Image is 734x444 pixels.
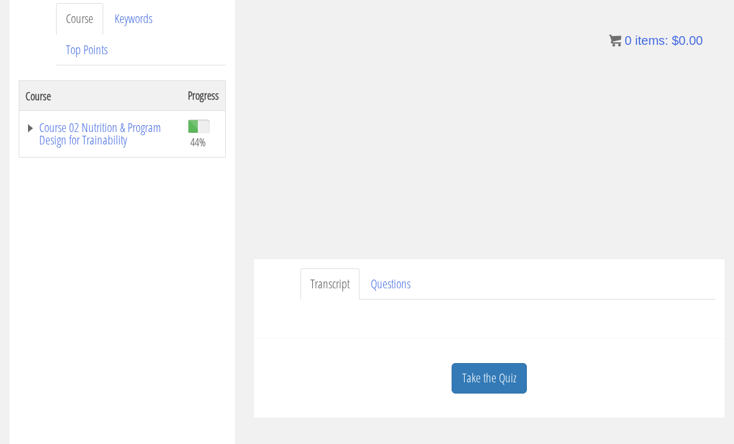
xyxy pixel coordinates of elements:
a: Top Points [56,34,118,66]
span: 44% [190,135,206,149]
th: Progress [182,81,226,111]
img: icon11.png [609,34,621,47]
a: Transcript [300,268,360,300]
span: $ [672,34,679,47]
a: Keywords [105,3,162,35]
span: 0 [625,34,631,47]
th: Course [19,81,182,111]
a: Questions [361,268,420,300]
a: Take the Quiz [452,363,527,394]
a: 0 items: $0.00 [609,34,703,47]
bdi: 0.00 [672,34,703,47]
a: Course 02 Nutrition & Program Design for Trainability [26,121,175,146]
span: items: [635,34,668,47]
a: Course [56,3,103,35]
